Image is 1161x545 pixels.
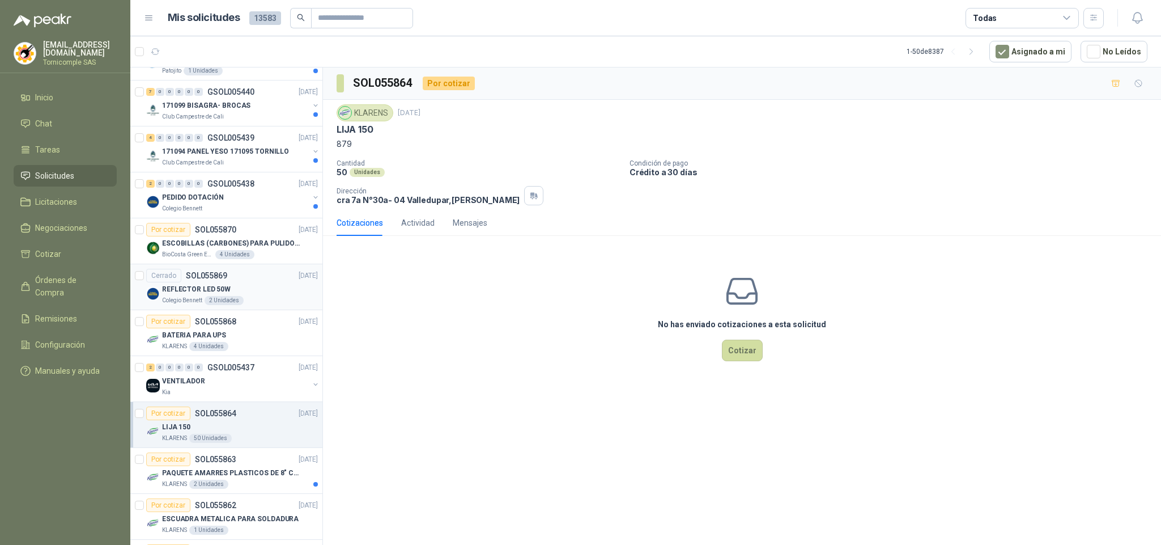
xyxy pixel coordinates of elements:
[156,364,164,371] div: 0
[175,180,184,188] div: 0
[35,339,85,351] span: Configuración
[146,177,320,213] a: 2 0 0 0 0 0 GSOL005438[DATE] Company LogoPEDIDO DOTACIÓNColegio Bennett
[14,334,117,356] a: Configuración
[185,134,193,142] div: 0
[162,296,202,305] p: Colegio Bennett
[130,448,322,494] a: Por cotizarSOL055863[DATE] Company LogoPAQUETE AMARRES PLASTICOS DE 8" COLOR NEGROKLARENS2 Unidades
[189,434,232,443] div: 50 Unidades
[14,243,117,265] a: Cotizar
[339,107,351,119] img: Company Logo
[907,43,980,61] div: 1 - 50 de 8387
[299,362,318,373] p: [DATE]
[35,274,106,299] span: Órdenes de Compra
[35,143,60,156] span: Tareas
[722,340,763,361] button: Cotizar
[189,526,228,535] div: 1 Unidades
[168,10,240,26] h1: Mis solicitudes
[165,88,174,96] div: 0
[299,316,318,327] p: [DATE]
[189,342,228,351] div: 4 Unidades
[297,14,305,22] span: search
[337,167,347,177] p: 50
[146,269,181,282] div: Cerrado
[350,168,385,177] div: Unidades
[162,434,187,443] p: KLARENS
[162,468,303,479] p: PAQUETE AMARRES PLASTICOS DE 8" COLOR NEGRO
[973,12,997,24] div: Todas
[146,471,160,484] img: Company Logo
[146,131,320,167] a: 4 0 0 0 0 0 GSOL005439[DATE] Company Logo171094 PANEL YESO 171095 TORNILLOClub Campestre de Cali
[175,88,184,96] div: 0
[14,139,117,160] a: Tareas
[337,217,383,229] div: Cotizaciones
[401,217,435,229] div: Actividad
[194,180,203,188] div: 0
[165,134,174,142] div: 0
[194,134,203,142] div: 0
[146,379,160,392] img: Company Logo
[162,422,190,433] p: LIJA 150
[299,133,318,143] p: [DATE]
[162,146,289,157] p: 171094 PANEL YESO 171095 TORNILLO
[130,402,322,448] a: Por cotizarSOL055864[DATE] Company LogoLIJA 150KLARENS50 Unidades
[185,364,193,371] div: 0
[337,195,520,205] p: cra 7a N°30a- 04 Valledupar , [PERSON_NAME]
[162,284,231,295] p: REFLECTOR LED 50W
[189,480,228,489] div: 2 Unidades
[630,159,1156,167] p: Condición de pago
[185,180,193,188] div: 0
[35,91,53,104] span: Inicio
[185,88,193,96] div: 0
[14,87,117,108] a: Inicio
[630,167,1156,177] p: Crédito a 30 días
[130,218,322,264] a: Por cotizarSOL055870[DATE] Company LogoESCOBILLAS (CARBONES) PARA PULIDORA DEWALTBioCosta Green E...
[162,204,202,213] p: Colegio Bennett
[175,134,184,142] div: 0
[207,364,254,371] p: GSOL005437
[43,59,117,66] p: Tornicomple SAS
[14,191,117,213] a: Licitaciones
[162,250,213,259] p: BioCosta Green Energy S.A.S
[146,453,190,466] div: Por cotizar
[162,192,224,203] p: PEDIDO DOTACIÓN
[195,409,236,417] p: SOL055864
[337,187,520,195] p: Dirección
[195,501,236,509] p: SOL055862
[162,66,181,75] p: Patojito
[423,77,475,90] div: Por cotizar
[249,11,281,25] span: 13583
[162,388,171,397] p: Kia
[146,223,190,236] div: Por cotizar
[14,360,117,382] a: Manuales y ayuda
[156,88,164,96] div: 0
[207,88,254,96] p: GSOL005440
[156,180,164,188] div: 0
[299,454,318,465] p: [DATE]
[184,66,223,75] div: 1 Unidades
[337,159,620,167] p: Cantidad
[130,494,322,540] a: Por cotizarSOL055862[DATE] Company LogoESCUADRA METALICA PARA SOLDADURAKLARENS1 Unidades
[35,365,100,377] span: Manuales y ayuda
[146,364,155,371] div: 2
[130,264,322,310] a: CerradoSOL055869[DATE] Company LogoREFLECTOR LED 50WColegio Bennett2 Unidades
[146,180,155,188] div: 2
[162,112,224,121] p: Club Campestre de Cali
[146,134,155,142] div: 4
[299,225,318,235] p: [DATE]
[299,408,318,419] p: [DATE]
[337,104,393,121] div: KLARENS
[146,517,160,530] img: Company Logo
[194,364,203,371] div: 0
[207,180,254,188] p: GSOL005438
[299,271,318,281] p: [DATE]
[35,170,74,182] span: Solicitudes
[353,74,414,92] h3: SOL055864
[186,272,227,280] p: SOL055869
[215,250,254,259] div: 4 Unidades
[156,134,164,142] div: 0
[14,217,117,239] a: Negociaciones
[162,330,226,341] p: BATERIA PARA UPS
[162,514,299,525] p: ESCUADRA METALICA PARA SOLDADURA
[162,342,187,351] p: KLARENS
[194,88,203,96] div: 0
